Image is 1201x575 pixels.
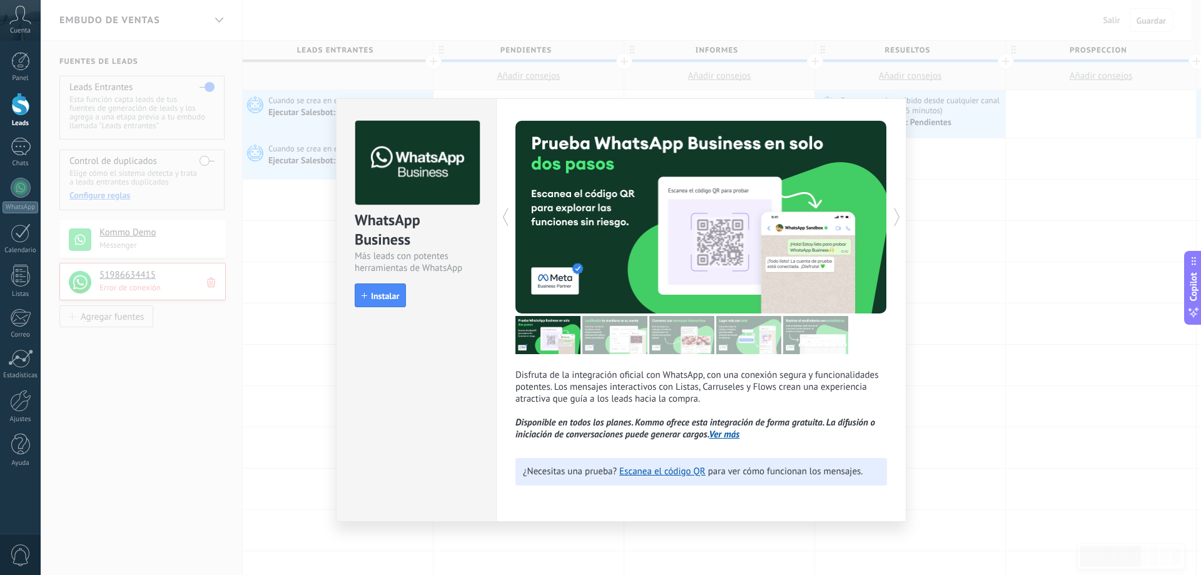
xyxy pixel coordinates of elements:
[716,316,781,354] img: tour_image_62c9952fc9cf984da8d1d2aa2c453724.png
[3,372,39,380] div: Estadísticas
[355,250,478,274] div: Más leads con potentes herramientas de WhatsApp
[355,283,406,307] button: Instalar
[619,466,706,477] a: Escanea el código QR
[783,316,848,354] img: tour_image_cc377002d0016b7ebaeb4dbe65cb2175.png
[515,316,580,354] img: tour_image_7a4924cebc22ed9e3259523e50fe4fd6.png
[3,415,39,424] div: Ajustes
[371,292,399,300] span: Instalar
[3,290,39,298] div: Listas
[3,247,39,255] div: Calendario
[1187,272,1200,301] span: Copilot
[515,417,875,440] i: Disponible en todos los planes. Kommo ofrece esta integración de forma gratuita. La difusión o in...
[708,466,863,477] span: para ver cómo funcionan los mensajes.
[355,121,480,205] img: logo_main.png
[3,160,39,168] div: Chats
[3,201,38,213] div: WhatsApp
[582,316,647,354] img: tour_image_cc27419dad425b0ae96c2716632553fa.png
[523,466,617,477] span: ¿Necesitas una prueba?
[515,369,887,440] p: Disfruta de la integración oficial con WhatsApp, con una conexión segura y funcionalidades potent...
[3,459,39,467] div: Ayuda
[10,27,31,35] span: Cuenta
[3,74,39,83] div: Panel
[709,429,740,440] a: Ver más
[355,210,478,250] div: WhatsApp Business
[3,120,39,128] div: Leads
[3,331,39,339] div: Correo
[649,316,714,354] img: tour_image_1009fe39f4f058b759f0df5a2b7f6f06.png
